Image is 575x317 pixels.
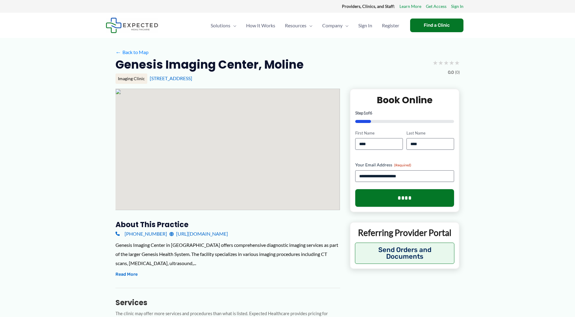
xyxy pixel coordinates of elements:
[115,220,340,229] h3: About this practice
[280,15,317,36] a: ResourcesMenu Toggle
[355,94,454,106] h2: Book Online
[370,110,372,115] span: 6
[115,240,340,268] div: Genesis Imaging Center in [GEOGRAPHIC_DATA] offers comprehensive diagnostic imaging services as p...
[394,163,411,167] span: (Required)
[285,15,306,36] span: Resources
[433,57,438,68] span: ★
[306,15,313,36] span: Menu Toggle
[426,2,446,10] a: Get Access
[355,111,454,115] p: Step of
[342,4,395,9] strong: Providers, Clinics, and Staff:
[353,15,377,36] a: Sign In
[150,75,192,81] a: [STREET_ADDRESS]
[438,57,443,68] span: ★
[115,298,340,307] h3: Services
[410,19,463,32] a: Find a Clinic
[115,73,147,84] div: Imaging Clinic
[230,15,236,36] span: Menu Toggle
[115,271,138,278] button: Read More
[206,15,241,36] a: SolutionsMenu Toggle
[343,15,349,36] span: Menu Toggle
[355,227,455,238] p: Referring Provider Portal
[451,2,463,10] a: Sign In
[355,130,403,136] label: First Name
[125,231,167,237] avayaelement: [PHONE_NUMBER]
[449,57,454,68] span: ★
[382,15,399,36] span: Register
[448,68,454,76] span: 0.0
[355,243,455,264] button: Send Orders and Documents
[115,49,121,55] span: ←
[455,68,460,76] span: (0)
[358,15,372,36] span: Sign In
[406,130,454,136] label: Last Name
[206,15,404,36] nav: Primary Site Navigation
[211,15,230,36] span: Solutions
[399,2,421,10] a: Learn More
[115,57,304,72] h2: Genesis Imaging Center, Moline
[115,48,149,57] a: ←Back to Map
[377,15,404,36] a: Register
[443,57,449,68] span: ★
[363,110,366,115] span: 1
[115,229,167,238] a: [PHONE_NUMBER]
[317,15,353,36] a: CompanyMenu Toggle
[322,15,343,36] span: Company
[454,57,460,68] span: ★
[169,229,228,238] a: [URL][DOMAIN_NAME]
[355,162,454,168] label: Your Email Address
[241,15,280,36] a: How It Works
[246,15,275,36] span: How It Works
[106,18,158,33] img: Expected Healthcare Logo - side, dark font, small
